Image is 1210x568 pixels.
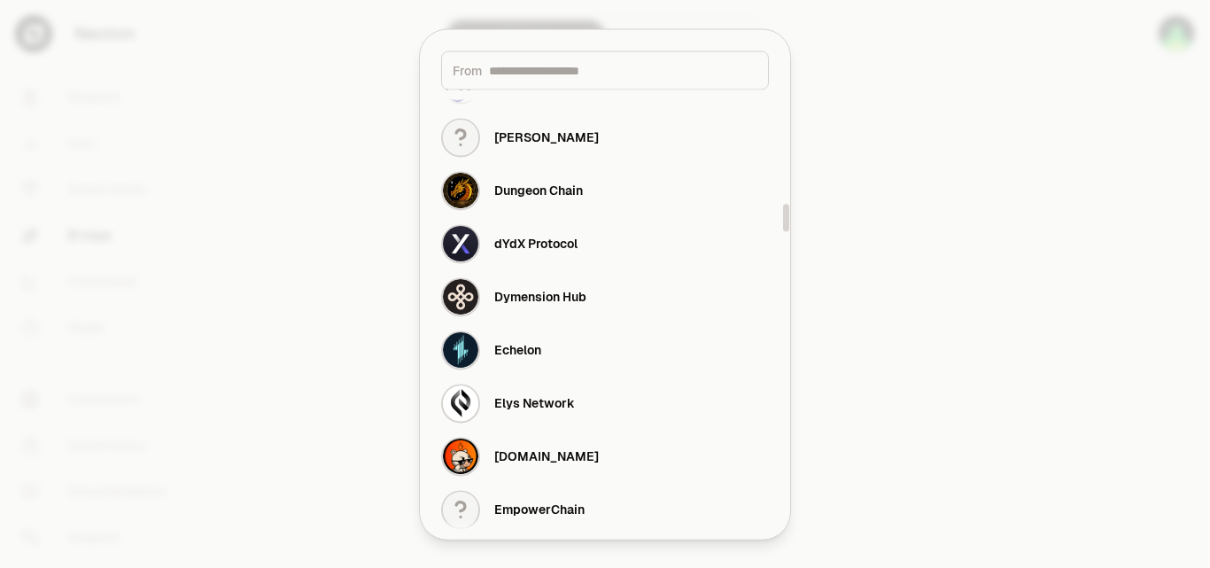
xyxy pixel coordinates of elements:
img: Dymension Hub Logo [443,279,478,315]
div: Dymension Hub [494,288,586,306]
button: EmpowerChain [430,483,780,536]
img: Embr.fun Logo [443,439,478,474]
img: Echelon Logo [443,332,478,368]
div: dYdX Protocol [494,235,578,253]
button: Dymension Hub LogoDymension Hub [430,270,780,323]
img: Elys Network Logo [443,385,478,421]
button: [PERSON_NAME] [430,111,780,164]
img: Dungeon Chain Logo [443,173,478,208]
div: Dungeon Chain [494,182,583,199]
button: Elys Network LogoElys Network [430,377,780,430]
div: [PERSON_NAME] [494,128,599,146]
img: dYdX Protocol Logo [443,226,478,261]
button: Embr.fun Logo[DOMAIN_NAME] [430,430,780,483]
div: EmpowerChain [494,501,585,518]
button: Echelon LogoEchelon [430,323,780,377]
div: [DOMAIN_NAME] [494,447,599,465]
button: Dungeon Chain LogoDungeon Chain [430,164,780,217]
span: From [453,61,482,79]
div: Elys Network [494,394,575,412]
button: dYdX Protocol LogodYdX Protocol [430,217,780,270]
div: Echelon [494,341,541,359]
